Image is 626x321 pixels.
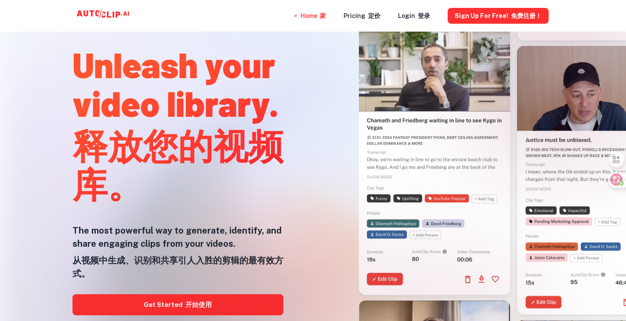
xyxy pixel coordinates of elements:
font: 定价 [368,12,380,19]
h1: Unleash your video library. [72,45,283,206]
font: 家 [320,12,326,19]
font: 从视频中生成、识别和共享引人入胜的剪辑的最有效方式。 [72,255,283,279]
h5: The most powerful way to generate, identify, and share engaging clips from your videos. [72,224,283,284]
font: 免费注册！ [511,12,542,19]
font: 释放您的视频库。 [72,124,283,205]
button: Sign Up for free! 免费注册！ [448,8,549,24]
font: 登录 [418,12,430,19]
